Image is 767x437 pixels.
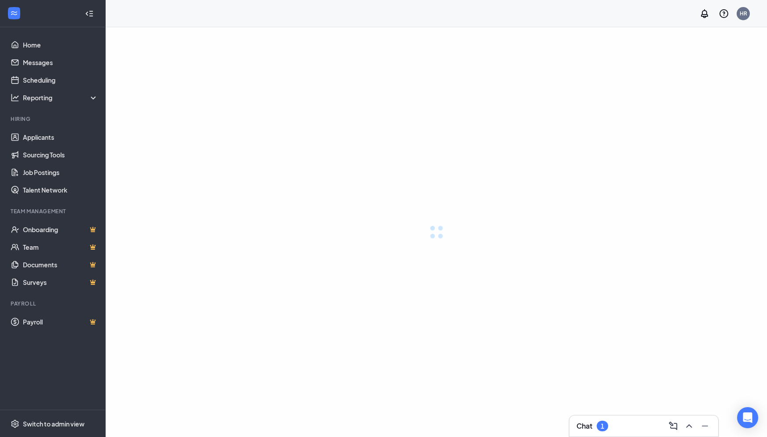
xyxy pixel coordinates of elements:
a: DocumentsCrown [23,256,98,273]
svg: ChevronUp [684,421,694,431]
svg: Settings [11,419,19,428]
div: Team Management [11,208,96,215]
div: HR [740,10,747,17]
div: Open Intercom Messenger [737,407,758,428]
button: ComposeMessage [665,419,679,433]
svg: Analysis [11,93,19,102]
button: ChevronUp [681,419,695,433]
div: Reporting [23,93,99,102]
svg: QuestionInfo [719,8,729,19]
a: Scheduling [23,71,98,89]
a: PayrollCrown [23,313,98,331]
svg: ComposeMessage [668,421,679,431]
div: Payroll [11,300,96,307]
div: Switch to admin view [23,419,84,428]
a: Job Postings [23,164,98,181]
div: 1 [601,422,604,430]
a: OnboardingCrown [23,221,98,238]
a: Home [23,36,98,54]
h3: Chat [576,421,592,431]
svg: WorkstreamLogo [10,9,18,18]
a: Applicants [23,128,98,146]
svg: Minimize [700,421,710,431]
a: TeamCrown [23,238,98,256]
a: Messages [23,54,98,71]
a: Sourcing Tools [23,146,98,164]
a: SurveysCrown [23,273,98,291]
svg: Notifications [699,8,710,19]
svg: Collapse [85,9,94,18]
a: Talent Network [23,181,98,199]
button: Minimize [697,419,711,433]
div: Hiring [11,115,96,123]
